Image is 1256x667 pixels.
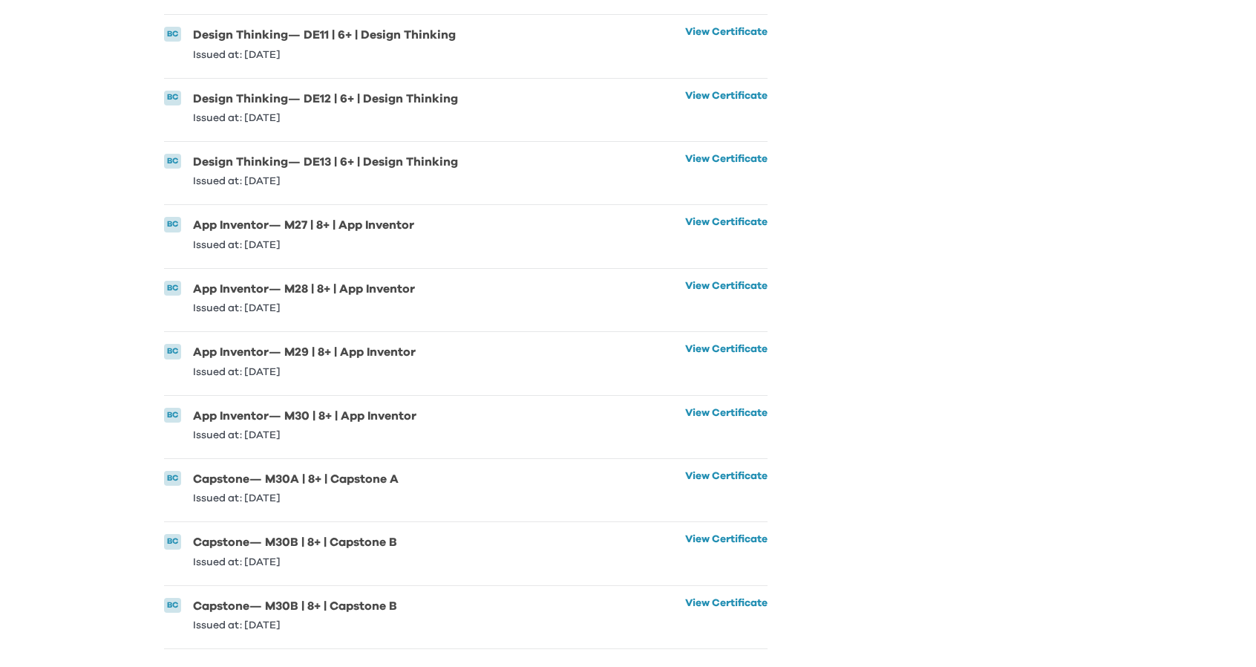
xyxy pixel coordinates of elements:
p: Issued at: [DATE] [193,303,415,313]
h6: Capstone — M30A | 8+ | Capstone A [193,471,399,487]
h6: Design Thinking — DE12 | 6+ | Design Thinking [193,91,458,107]
p: BC [167,599,178,612]
p: Issued at: [DATE] [193,367,416,377]
p: Issued at: [DATE] [193,176,458,186]
a: View Certificate [685,598,768,631]
a: View Certificate [685,27,768,59]
a: View Certificate [685,408,768,440]
p: BC [167,28,178,41]
a: View Certificate [685,534,768,567]
p: BC [167,345,178,358]
p: Issued at: [DATE] [193,240,414,250]
a: View Certificate [685,344,768,377]
a: View Certificate [685,281,768,313]
p: BC [167,472,178,485]
h6: Capstone — M30B | 8+ | Capstone B [193,598,397,614]
h6: App Inventor — M29 | 8+ | App Inventor [193,344,416,360]
p: Issued at: [DATE] [193,430,416,440]
p: Issued at: [DATE] [193,493,399,504]
h6: Capstone — M30B | 8+ | Capstone B [193,534,397,550]
p: BC [167,91,178,104]
a: View Certificate [685,91,768,123]
p: BC [167,155,178,168]
h6: App Inventor — M28 | 8+ | App Inventor [193,281,415,297]
h6: App Inventor — M27 | 8+ | App Inventor [193,217,414,233]
p: Issued at: [DATE] [193,620,397,631]
p: BC [167,282,178,295]
h6: App Inventor — M30 | 8+ | App Inventor [193,408,416,424]
h6: Design Thinking — DE13 | 6+ | Design Thinking [193,154,458,170]
p: BC [167,218,178,231]
p: BC [167,409,178,422]
p: Issued at: [DATE] [193,50,456,60]
a: View Certificate [685,471,768,504]
p: Issued at: [DATE] [193,557,397,567]
p: Issued at: [DATE] [193,113,458,123]
a: View Certificate [685,154,768,186]
a: View Certificate [685,217,768,250]
h6: Design Thinking — DE11 | 6+ | Design Thinking [193,27,456,43]
p: BC [167,536,178,548]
